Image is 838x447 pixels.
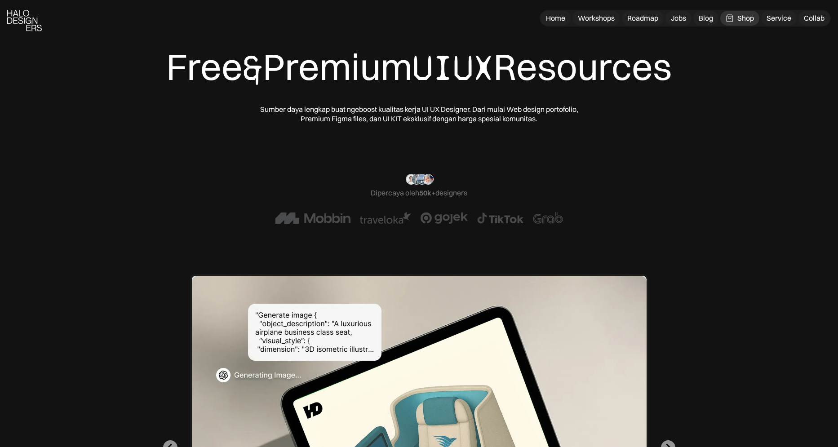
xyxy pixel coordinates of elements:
[627,13,658,23] div: Roadmap
[622,11,664,26] a: Roadmap
[572,11,620,26] a: Workshops
[419,188,435,197] span: 50k+
[720,11,759,26] a: Shop
[578,13,615,23] div: Workshops
[166,45,672,90] div: Free Premium Resources
[243,46,263,90] span: &
[541,11,571,26] a: Home
[761,11,797,26] a: Service
[699,13,713,23] div: Blog
[767,13,791,23] div: Service
[665,11,692,26] a: Jobs
[257,105,581,124] div: Sumber daya lengkap buat ngeboost kualitas kerja UI UX Designer. Dari mulai Web design portofolio...
[804,13,825,23] div: Collab
[798,11,830,26] a: Collab
[693,11,718,26] a: Blog
[546,13,565,23] div: Home
[737,13,754,23] div: Shop
[371,188,467,198] div: Dipercaya oleh designers
[671,13,686,23] div: Jobs
[412,46,493,90] span: UIUX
